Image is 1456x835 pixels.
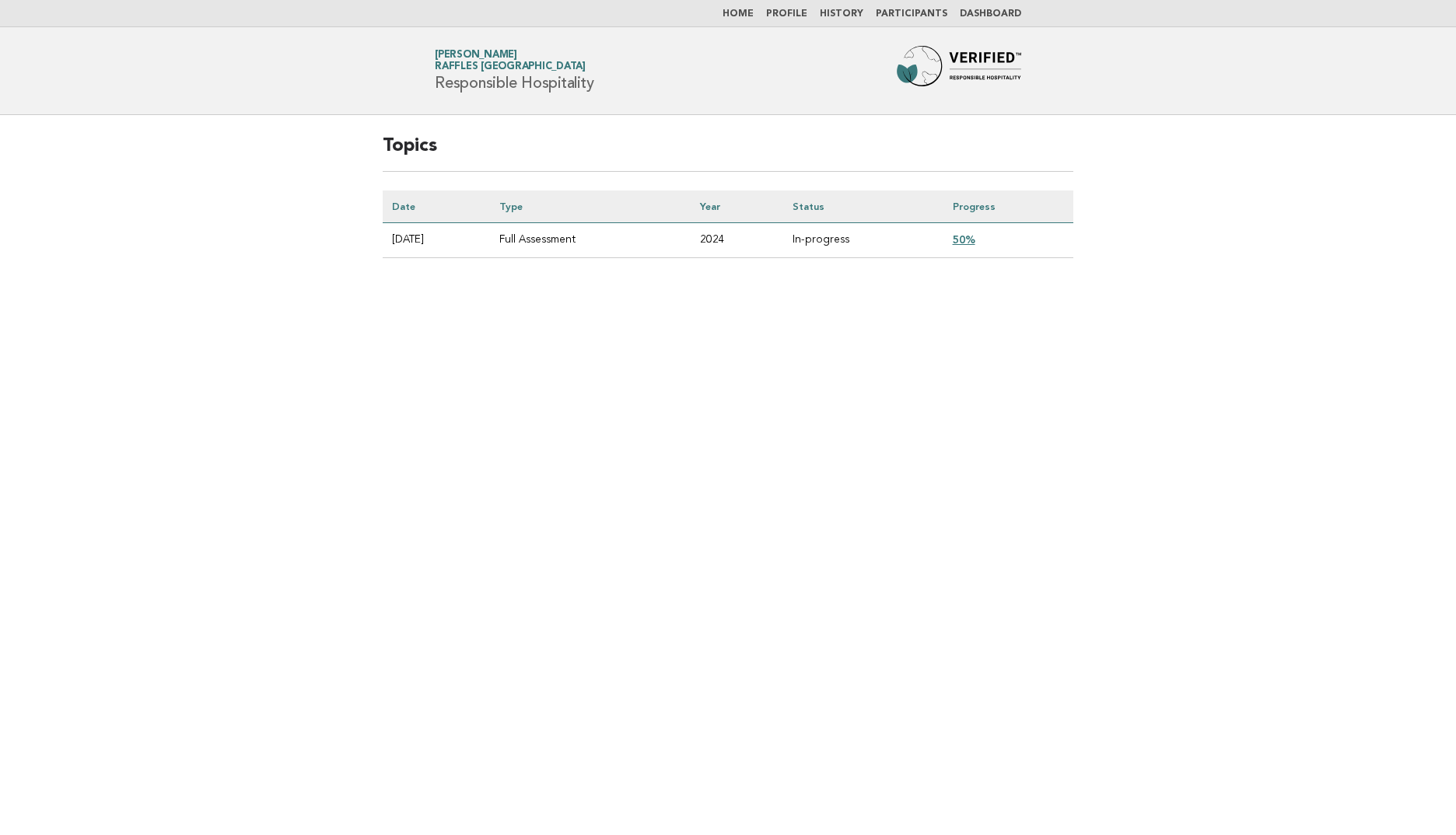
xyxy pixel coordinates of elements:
span: Raffles [GEOGRAPHIC_DATA] [435,62,586,72]
a: [PERSON_NAME]Raffles [GEOGRAPHIC_DATA] [435,50,586,72]
h1: Responsible Hospitality [435,51,593,91]
img: Forbes Travel Guide [897,46,1021,96]
td: [DATE] [383,223,490,258]
th: Status [783,190,943,223]
a: Profile [766,9,807,19]
th: Progress [943,190,1073,223]
th: Date [383,190,490,223]
a: Participants [876,9,947,19]
a: Dashboard [960,9,1021,19]
a: 50% [953,233,975,246]
a: Home [723,9,754,19]
td: Full Assessment [490,223,691,258]
th: Type [490,190,691,223]
a: History [820,9,863,19]
h2: Topics [383,134,1073,172]
td: 2024 [691,223,783,258]
th: Year [691,190,783,223]
td: In-progress [783,223,943,258]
